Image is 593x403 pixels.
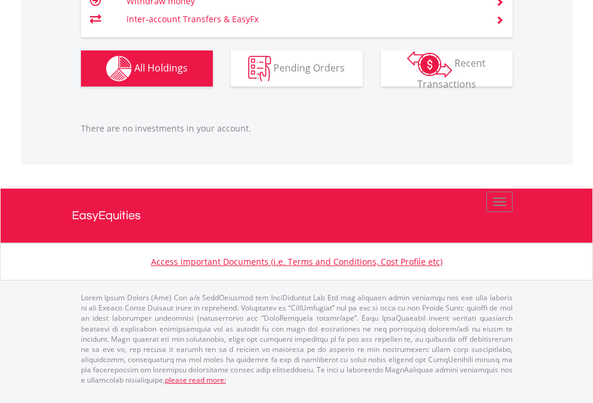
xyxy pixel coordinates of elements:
[127,10,481,28] td: Inter-account Transfers & EasyFx
[248,56,271,82] img: pending_instructions-wht.png
[151,256,443,267] a: Access Important Documents (i.e. Terms and Conditions, Cost Profile etc)
[134,61,188,74] span: All Holdings
[81,50,213,86] button: All Holdings
[81,123,513,135] p: There are no investments in your account.
[381,50,513,86] button: Recent Transactions
[407,51,452,77] img: transactions-zar-wht.png
[81,292,513,385] p: Lorem Ipsum Dolors (Ame) Con a/e SeddOeiusmod tem InciDiduntut Lab Etd mag aliquaen admin veniamq...
[106,56,132,82] img: holdings-wht.png
[273,61,345,74] span: Pending Orders
[72,189,522,243] a: EasyEquities
[165,375,226,385] a: please read more:
[231,50,363,86] button: Pending Orders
